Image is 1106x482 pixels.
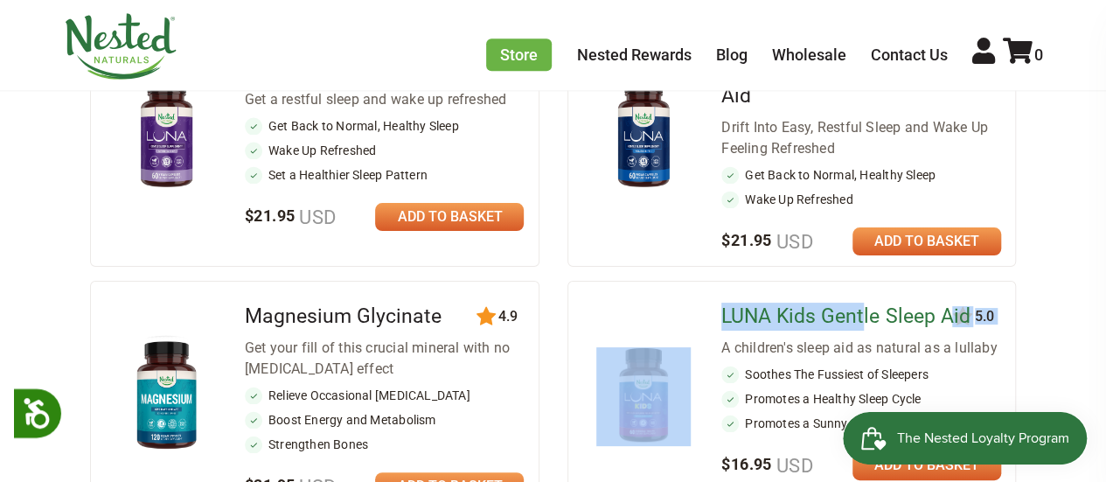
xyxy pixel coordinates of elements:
div: Get your fill of this crucial mineral with no [MEDICAL_DATA] effect [245,338,524,380]
a: Store [486,38,552,71]
img: LUNA Kids Gentle Sleep Aid [596,347,692,443]
span: USD [772,231,813,253]
a: Nested Rewards [577,45,692,64]
iframe: Button to open loyalty program pop-up [843,412,1089,465]
a: Magnesium Glycinate [245,304,442,328]
li: Wake Up Refreshed [245,142,524,159]
li: Get Back to Normal, Healthy Sleep [245,117,524,135]
img: LUNA Gentle Sleep Supplement [119,72,214,195]
img: LUNA Melatonin Free Sleep Aid [596,72,692,195]
div: A children's sleep aid as natural as a lullaby [721,338,1000,359]
span: USD [295,206,336,228]
li: Set a Healthier Sleep Pattern [245,166,524,184]
li: Promotes a Sunny Mood [721,415,1000,432]
span: USD [772,455,813,477]
li: Strengthen Bones [245,436,524,453]
a: Wholesale [772,45,846,64]
li: Soothes The Fussiest of Sleepers [721,366,1000,383]
li: Relieve Occasional [MEDICAL_DATA] [245,387,524,404]
div: Get a restful sleep and wake up refreshed [245,89,524,110]
a: Contact Us [871,45,948,64]
span: $21.95 [721,231,813,249]
a: Blog [716,45,748,64]
a: LUNA Kids Gentle Sleep Aid [721,304,970,328]
a: [PERSON_NAME] [MEDICAL_DATA] Free Sleep Aid [721,28,974,108]
span: 0 [1034,45,1043,64]
span: $16.95 [721,455,813,473]
li: Get Back to Normal, Healthy Sleep [721,166,1000,184]
img: Nested Naturals [64,13,177,80]
li: Wake Up Refreshed [721,191,1000,208]
img: Magnesium Glycinate [119,333,214,457]
span: $21.95 [245,206,337,225]
a: 0 [1003,45,1043,64]
li: Boost Energy and Metabolism [245,411,524,429]
li: Promotes a Healthy Sleep Cycle [721,390,1000,408]
div: Drift Into Easy, Restful Sleep and Wake Up Feeling Refreshed [721,117,1000,159]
